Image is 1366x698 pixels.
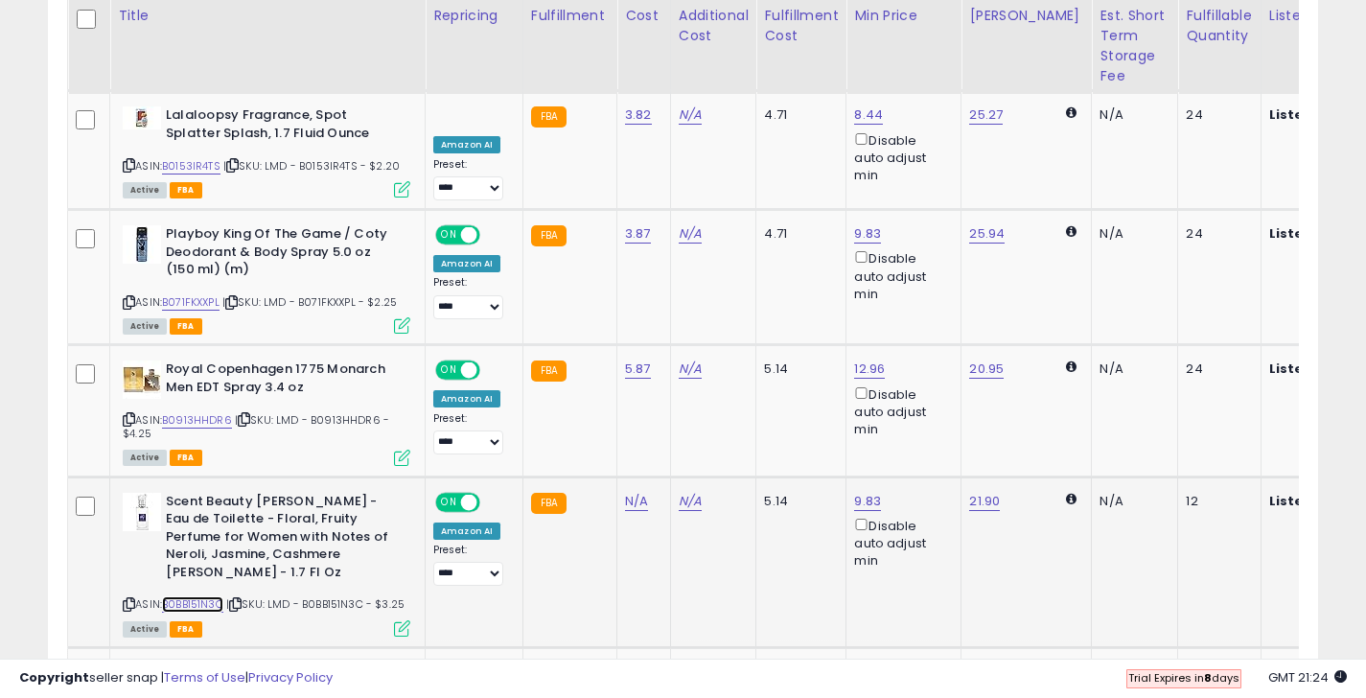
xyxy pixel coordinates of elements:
[764,493,831,510] div: 5.14
[1186,225,1245,243] div: 24
[162,412,232,429] a: B0913HHDR6
[437,227,461,244] span: ON
[1186,6,1252,46] div: Fulfillable Quantity
[123,106,161,129] img: 41gZO5ENujL._SL40_.jpg
[433,255,500,272] div: Amazon AI
[164,668,245,686] a: Terms of Use
[118,6,417,26] div: Title
[1100,225,1163,243] div: N/A
[1100,106,1163,124] div: N/A
[531,106,567,128] small: FBA
[123,493,161,531] img: 31+r+ngZVzL._SL40_.jpg
[1186,361,1245,378] div: 24
[437,494,461,510] span: ON
[969,224,1005,244] a: 25.94
[625,224,651,244] a: 3.87
[854,224,881,244] a: 9.83
[1186,493,1245,510] div: 12
[433,158,508,201] div: Preset:
[854,384,946,439] div: Disable auto adjust min
[123,621,167,638] span: All listings currently available for purchase on Amazon
[1186,106,1245,124] div: 24
[854,129,946,185] div: Disable auto adjust min
[123,361,410,463] div: ASIN:
[19,668,89,686] strong: Copyright
[1128,670,1239,686] span: Trial Expires in days
[854,105,883,125] a: 8.44
[162,158,220,174] a: B0153IR4TS
[162,294,220,311] a: B071FKXXPL
[222,294,397,310] span: | SKU: LMD - B071FKXXPL - $2.25
[477,494,508,510] span: OFF
[170,318,202,335] span: FBA
[764,225,831,243] div: 4.71
[1269,224,1356,243] b: Listed Price:
[433,276,508,319] div: Preset:
[969,105,1003,125] a: 25.27
[1100,361,1163,378] div: N/A
[433,6,515,26] div: Repricing
[477,362,508,379] span: OFF
[223,158,400,174] span: | SKU: LMD - B0153IR4TS - $2.20
[679,492,702,511] a: N/A
[433,523,500,540] div: Amazon AI
[123,225,410,332] div: ASIN:
[625,360,651,379] a: 5.87
[166,106,399,147] b: Lalaloopsy Fragrance, Spot Splatter Splash, 1.7 Fluid Ounce
[1100,6,1169,86] div: Est. Short Term Storage Fee
[123,225,161,264] img: 41CPludw60L._SL40_.jpg
[854,6,953,26] div: Min Price
[226,596,405,612] span: | SKU: LMD - B0BB151N3C - $3.25
[433,412,508,455] div: Preset:
[854,360,885,379] a: 12.96
[625,492,648,511] a: N/A
[166,493,399,587] b: Scent Beauty [PERSON_NAME] - Eau de Toilette - Floral, Fruity Perfume for Women with Notes of Ner...
[531,225,567,246] small: FBA
[854,515,946,570] div: Disable auto adjust min
[1269,360,1356,378] b: Listed Price:
[1268,668,1347,686] span: 2025-09-15 21:24 GMT
[123,106,410,196] div: ASIN:
[764,6,838,46] div: Fulfillment Cost
[969,492,1000,511] a: 21.90
[854,247,946,303] div: Disable auto adjust min
[679,360,702,379] a: N/A
[123,412,389,441] span: | SKU: LMD - B0913HHDR6 - $4.25
[1100,493,1163,510] div: N/A
[764,361,831,378] div: 5.14
[625,105,652,125] a: 3.82
[969,6,1083,26] div: [PERSON_NAME]
[854,492,881,511] a: 9.83
[248,668,333,686] a: Privacy Policy
[433,390,500,407] div: Amazon AI
[679,105,702,125] a: N/A
[1204,670,1212,686] b: 8
[123,318,167,335] span: All listings currently available for purchase on Amazon
[764,106,831,124] div: 4.71
[477,227,508,244] span: OFF
[531,361,567,382] small: FBA
[162,596,223,613] a: B0BB151N3C
[679,224,702,244] a: N/A
[437,362,461,379] span: ON
[123,182,167,198] span: All listings currently available for purchase on Amazon
[969,360,1004,379] a: 20.95
[433,136,500,153] div: Amazon AI
[170,621,202,638] span: FBA
[166,361,399,401] b: Royal Copenhagen 1775 Monarch Men EDT Spray 3.4 oz
[170,182,202,198] span: FBA
[1269,105,1356,124] b: Listed Price:
[123,361,161,399] img: 41gqWgkInbL._SL40_.jpg
[123,493,410,635] div: ASIN:
[166,225,399,284] b: Playboy King Of The Game / Coty Deodorant & Body Spray 5.0 oz (150 ml) (m)
[625,6,662,26] div: Cost
[1269,492,1356,510] b: Listed Price:
[19,669,333,687] div: seller snap | |
[433,544,508,587] div: Preset:
[123,450,167,466] span: All listings currently available for purchase on Amazon
[531,493,567,514] small: FBA
[679,6,749,46] div: Additional Cost
[170,450,202,466] span: FBA
[531,6,609,26] div: Fulfillment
